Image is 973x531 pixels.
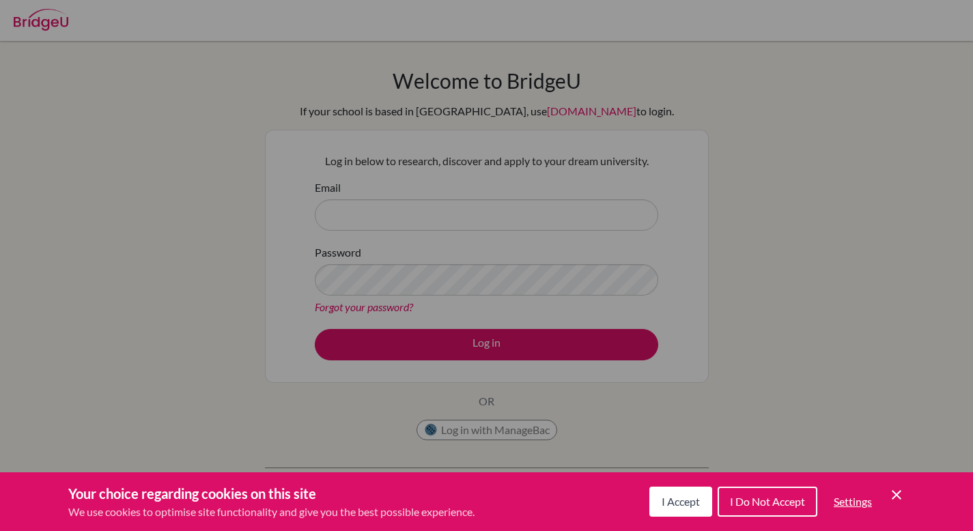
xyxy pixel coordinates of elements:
p: We use cookies to optimise site functionality and give you the best possible experience. [68,504,475,520]
button: Save and close [888,487,905,503]
h3: Your choice regarding cookies on this site [68,483,475,504]
button: Settings [823,488,883,515]
button: I Do Not Accept [718,487,817,517]
span: Settings [834,495,872,508]
button: I Accept [649,487,712,517]
span: I Do Not Accept [730,495,805,508]
span: I Accept [662,495,700,508]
